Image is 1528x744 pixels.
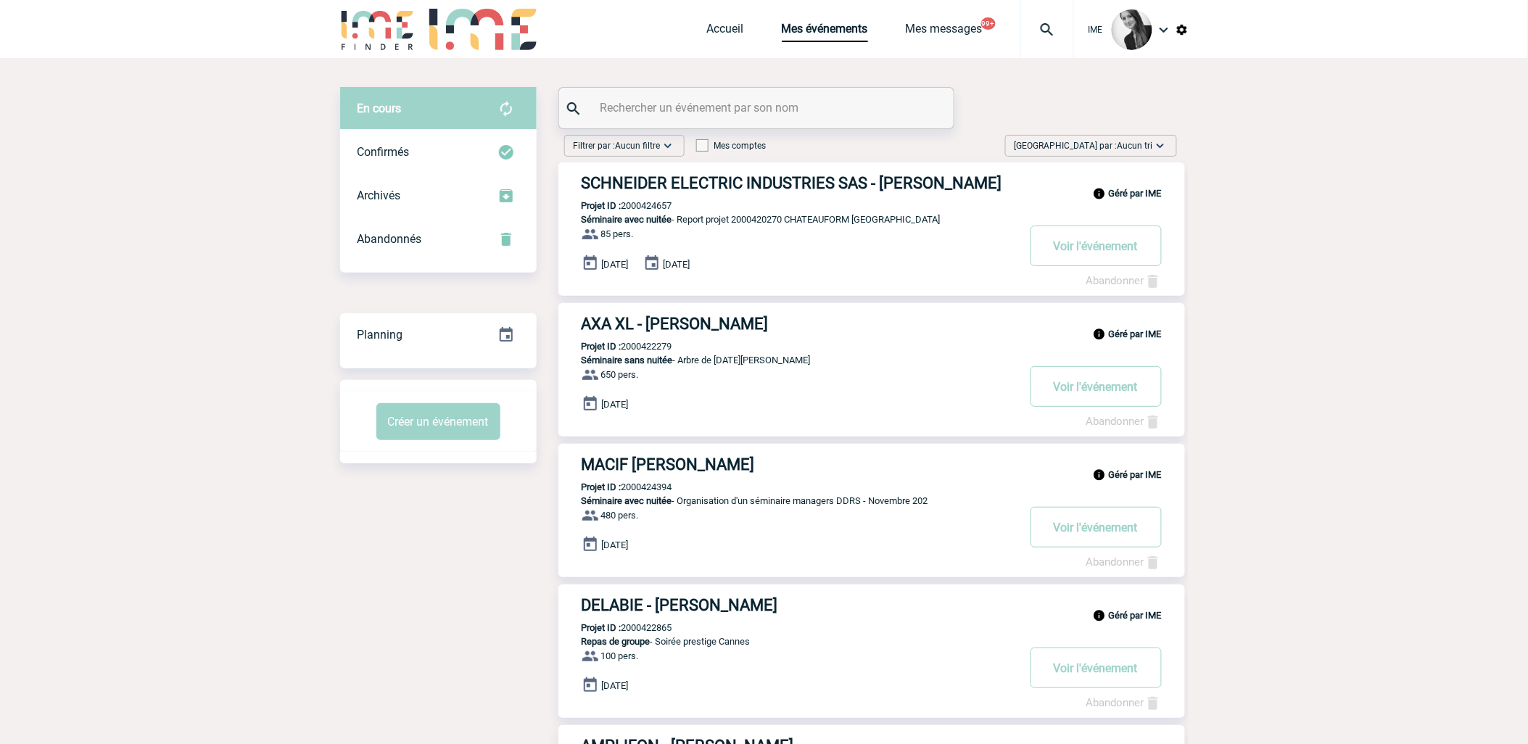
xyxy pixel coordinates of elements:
b: Géré par IME [1109,469,1162,480]
a: Abandonner [1086,415,1162,428]
a: Mes événements [782,22,868,42]
span: Séminaire sans nuitée [582,355,673,365]
p: - Soirée prestige Cannes [558,636,1017,647]
span: Planning [358,328,403,342]
div: Retrouvez ici tous les événements que vous avez décidé d'archiver [340,174,537,218]
a: Abandonner [1086,555,1162,569]
span: Séminaire avec nuitée [582,495,672,506]
p: 2000422865 [558,622,672,633]
img: 101050-0.jpg [1112,9,1152,50]
a: DELABIE - [PERSON_NAME] [558,596,1185,614]
span: [DATE] [602,400,629,410]
b: Projet ID : [582,200,621,211]
span: [GEOGRAPHIC_DATA] par : [1015,139,1153,153]
img: baseline_expand_more_white_24dp-b.png [661,139,675,153]
a: MACIF [PERSON_NAME] [558,455,1185,474]
h3: DELABIE - [PERSON_NAME] [582,596,1017,614]
b: Projet ID : [582,622,621,633]
a: Accueil [707,22,744,42]
a: Mes messages [906,22,983,42]
h3: AXA XL - [PERSON_NAME] [582,315,1017,333]
span: Séminaire avec nuitée [582,214,672,225]
b: Géré par IME [1109,188,1162,199]
label: Mes comptes [696,141,767,151]
img: info_black_24dp.svg [1093,609,1106,622]
a: SCHNEIDER ELECTRIC INDUSTRIES SAS - [PERSON_NAME] [558,174,1185,192]
img: info_black_24dp.svg [1093,328,1106,341]
button: Voir l'événement [1031,507,1162,547]
span: 85 pers. [601,229,634,240]
h3: SCHNEIDER ELECTRIC INDUSTRIES SAS - [PERSON_NAME] [582,174,1017,192]
span: Aucun filtre [616,141,661,151]
button: 99+ [981,17,996,30]
div: Retrouvez ici tous vos événements organisés par date et état d'avancement [340,313,537,357]
span: [DATE] [664,259,690,270]
a: Planning [340,313,537,355]
span: Archivés [358,189,401,202]
img: IME-Finder [340,9,416,50]
b: Projet ID : [582,341,621,352]
span: Filtrer par : [574,139,661,153]
div: Retrouvez ici tous vos évènements avant confirmation [340,87,537,131]
input: Rechercher un événement par son nom [597,97,920,118]
span: En cours [358,102,402,115]
p: - Organisation d'un séminaire managers DDRS - Novembre 202 [558,495,1017,506]
span: Abandonnés [358,232,422,246]
p: 2000422279 [558,341,672,352]
b: Géré par IME [1109,328,1162,339]
p: - Report projet 2000420270 CHATEAUFORM [GEOGRAPHIC_DATA] [558,214,1017,225]
img: info_black_24dp.svg [1093,187,1106,200]
b: Projet ID : [582,481,621,492]
button: Créer un événement [376,403,500,440]
span: Confirmés [358,145,410,159]
p: - Arbre de [DATE][PERSON_NAME] [558,355,1017,365]
p: 2000424657 [558,200,672,211]
a: AXA XL - [PERSON_NAME] [558,315,1185,333]
span: Aucun tri [1118,141,1153,151]
div: Retrouvez ici tous vos événements annulés [340,218,537,261]
button: Voir l'événement [1031,226,1162,266]
a: Abandonner [1086,274,1162,287]
span: IME [1089,25,1103,35]
button: Voir l'événement [1031,648,1162,688]
span: 650 pers. [601,370,639,381]
img: info_black_24dp.svg [1093,468,1106,481]
p: 2000424394 [558,481,672,492]
b: Géré par IME [1109,610,1162,621]
button: Voir l'événement [1031,366,1162,407]
h3: MACIF [PERSON_NAME] [582,455,1017,474]
img: baseline_expand_more_white_24dp-b.png [1153,139,1168,153]
span: 100 pers. [601,651,639,662]
span: [DATE] [602,259,629,270]
span: Repas de groupe [582,636,651,647]
span: [DATE] [602,540,629,551]
a: Abandonner [1086,696,1162,709]
span: 480 pers. [601,511,639,521]
span: [DATE] [602,681,629,692]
